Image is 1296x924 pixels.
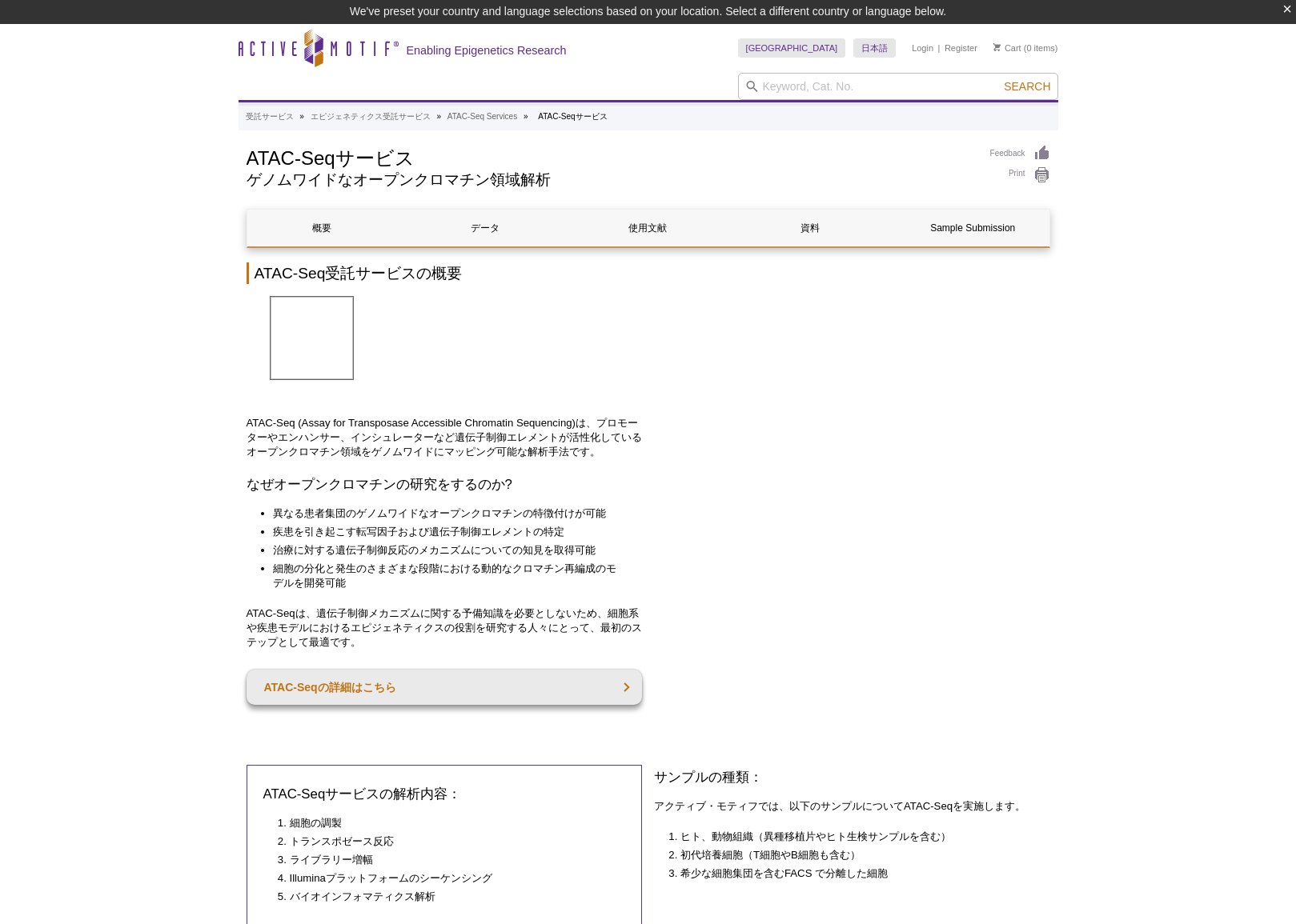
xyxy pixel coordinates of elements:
[990,145,1050,162] a: Feedback
[538,112,607,121] li: ATAC-Seqサービス
[263,785,626,804] h3: ATAC-Seqサービスの解析内容：
[299,112,304,121] li: »
[273,562,627,590] li: 細胞の分化と発生のさまざまな段階における動的なクロマチン再編成のモデルを開発可能
[273,543,627,558] li: 治療に対する遺伝子制御反応のメカニズムについての知見を取得可能
[447,110,517,124] a: ATAC-Seq Services
[410,210,560,246] a: データ
[311,110,431,124] a: エピジェネティクス受託サービス
[897,210,1048,246] a: Sample Submission
[735,210,885,246] a: 資料
[247,262,1050,284] h2: ATAC-Seq受託サービスの概要
[290,890,610,904] li: バイオインフォマティクス解析
[938,38,941,58] li: |
[270,296,354,380] img: ATAC-SeqServices
[853,38,896,58] a: 日本語
[290,816,610,830] li: 細胞の調製
[524,112,528,121] li: »
[436,112,441,121] li: »
[912,42,933,54] a: Login
[654,768,1050,787] h3: サンプルの種類：
[247,670,643,705] a: ATAC-Seqの詳細はこちら
[990,166,1050,184] a: Print
[945,42,977,54] a: Register
[290,853,610,867] li: ライブラリー増幅
[247,606,643,650] p: ATAC-Seqは、遺伝子制御メカニズムに関する予備知識を必要としないため、細胞系や疾患モデルにおけるエピジェネティクスの役割を研究する人々にとって、最初のステップとして最適です。
[680,830,1034,844] li: ヒト、動物組織（異種移植片やヒト生検サンプルを含む）
[993,38,1058,58] li: (0 items)
[247,416,643,459] p: ATAC-Seq (Assay for Transposase Accessible Chromatin Sequencing)は、プロモーターやエンハンサー、インシュレーターなど遺伝子制御エレ...
[273,506,627,521] li: 異なる患者集団のゲノムワイドなオープンクロマチンの特徴付けが可能
[993,42,1021,54] a: Cart
[290,871,610,886] li: Illuminaプラットフォームのシーケンシング
[1004,80,1050,93] span: Search
[247,173,974,187] h2: ゲノムワイドなオープンクロマチン領域解析
[654,799,1050,814] p: アクティブ・モティフでは、以下のサンプルについてATAC-Seqを実施します。
[246,110,294,124] a: 受託サービス
[247,145,974,169] h1: ATAC-Seqサービス
[738,38,846,58] a: [GEOGRAPHIC_DATA]
[247,475,643,494] h3: なぜオープンクロマチンの研究をするのか?
[273,525,627,539] li: 疾患を引き起こす転写因子および遺伝子制御エレメントの特定
[738,73,1058,100] input: Keyword, Cat. No.
[993,43,1001,51] img: Your Cart
[572,210,723,246] a: 使用文献
[999,79,1055,94] button: Search
[407,43,567,58] h2: Enabling Epigenetics Research
[247,210,398,246] a: 概要
[680,848,1034,862] li: 初代培養細胞（T細胞やB細胞も含む）
[680,866,1034,881] li: 希少な細胞集団を含むFACS で分離した細胞
[290,834,610,849] li: トランスポゼース反応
